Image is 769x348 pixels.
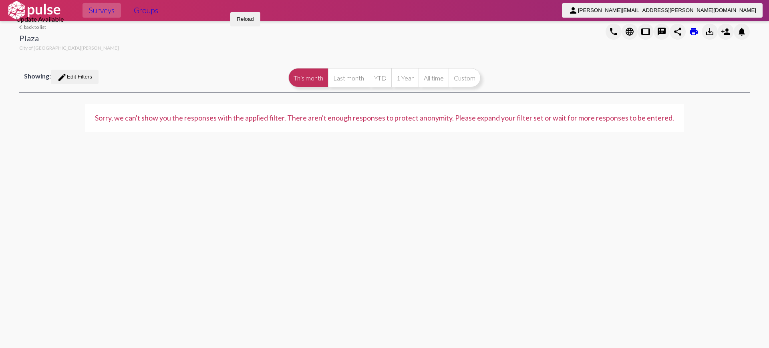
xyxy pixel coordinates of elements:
mat-icon: speaker_notes [657,27,666,36]
span: Surveys [89,3,115,18]
button: Download [702,24,718,40]
mat-icon: Person [721,27,731,36]
span: City of [GEOGRAPHIC_DATA][PERSON_NAME] [19,45,119,51]
button: Person [718,24,734,40]
button: Last month [328,68,369,87]
img: white-logo.svg [6,0,62,20]
a: Surveys [83,3,121,18]
mat-icon: tablet [641,27,650,36]
span: Edit Filters [57,74,92,80]
button: Bell [734,24,750,40]
div: Plaza [19,33,119,45]
mat-icon: Edit Filters [57,72,67,82]
button: language [622,24,638,40]
button: language [606,24,622,40]
button: Custom [449,68,481,87]
button: YTD [369,68,391,87]
button: speaker_notes [654,24,670,40]
mat-icon: Bell [737,27,747,36]
button: 1 Year [391,68,419,87]
mat-icon: person [568,6,578,15]
button: Reload [230,12,260,26]
mat-icon: Share [673,27,682,36]
mat-icon: print [689,27,699,36]
span: Reload [237,16,254,22]
a: Groups [127,3,165,18]
button: Edit FiltersEdit Filters [51,70,99,84]
mat-icon: Download [705,27,715,36]
button: All time [419,68,449,87]
button: [PERSON_NAME][EMAIL_ADDRESS][PERSON_NAME][DOMAIN_NAME] [562,3,763,18]
button: This month [288,68,328,87]
span: Groups [134,3,158,18]
mat-icon: language [625,27,634,36]
span: [PERSON_NAME][EMAIL_ADDRESS][PERSON_NAME][DOMAIN_NAME] [578,7,756,13]
button: Share [670,24,686,40]
span: Showing: [24,72,51,80]
button: tablet [638,24,654,40]
mat-icon: language [609,27,618,36]
div: Sorry, we can't show you the responses with the applied filter. There aren't enough responses to ... [95,113,674,122]
a: print [686,23,702,39]
span: Update Available [16,15,64,23]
